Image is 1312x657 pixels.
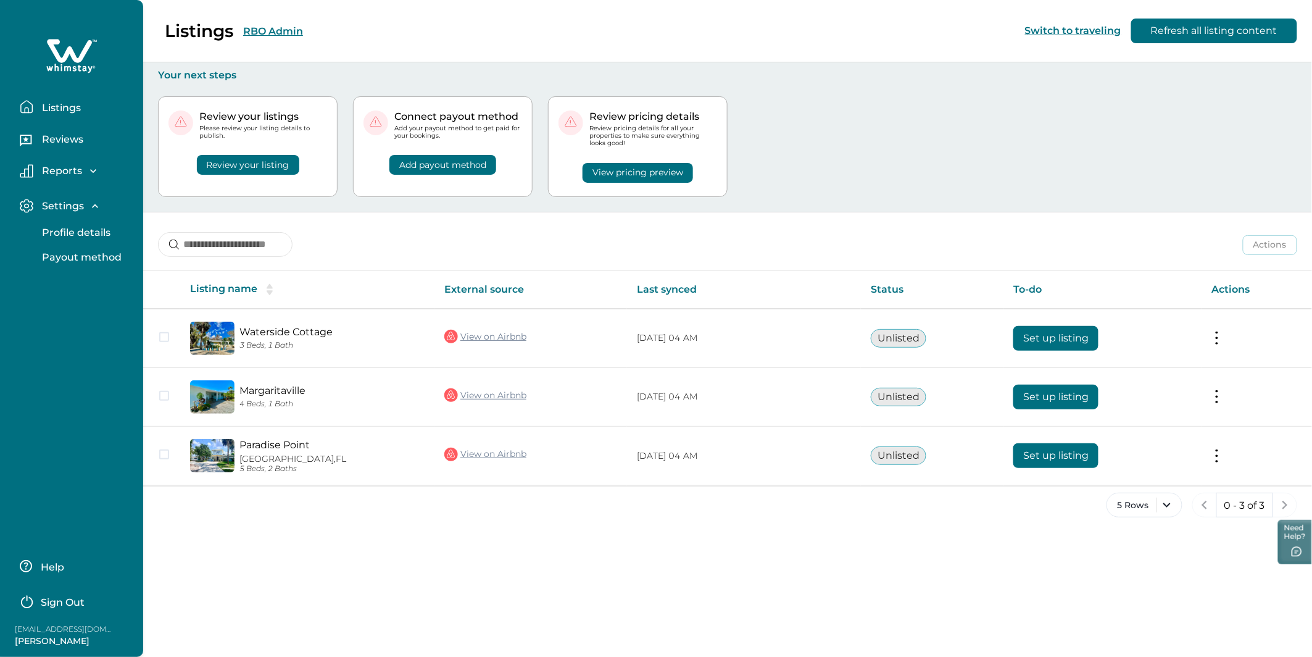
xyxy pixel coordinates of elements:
[444,387,526,403] a: View on Airbnb
[871,446,926,465] button: Unlisted
[637,332,851,345] p: [DATE] 04 AM
[1013,326,1098,351] button: Set up listing
[239,341,425,350] p: 3 Beds, 1 Bath
[589,125,717,148] p: Review pricing details for all your properties to make sure everything looks good!
[28,220,142,245] button: Profile details
[20,199,133,213] button: Settings
[637,450,851,462] p: [DATE] 04 AM
[38,165,82,177] p: Reports
[637,391,851,403] p: [DATE] 04 AM
[20,220,133,270] div: Settings
[180,271,434,309] th: Listing name
[38,227,110,239] p: Profile details
[444,446,526,462] a: View on Airbnb
[239,454,425,464] p: [GEOGRAPHIC_DATA], FL
[38,133,83,146] p: Reviews
[197,155,299,175] button: Review your listing
[239,464,425,474] p: 5 Beds, 2 Baths
[38,251,122,264] p: Payout method
[589,111,717,123] p: Review pricing details
[165,20,233,41] p: Listings
[627,271,861,309] th: Last synced
[1106,493,1182,517] button: 5 Rows
[38,200,84,212] p: Settings
[190,439,235,472] img: propertyImage_Paradise Point
[28,245,142,270] button: Payout method
[257,283,282,296] button: sorting
[20,164,133,178] button: Reports
[1202,271,1312,309] th: Actions
[239,400,425,409] p: 4 Beds, 1 Bath
[239,439,425,451] a: Paradise Point
[1192,493,1217,517] button: previous page
[20,554,129,579] button: Help
[190,322,235,355] img: propertyImage_Waterside Cottage
[394,125,522,140] p: Add your payout method to get paid for your bookings.
[1216,493,1273,517] button: 0 - 3 of 3
[38,102,81,114] p: Listings
[1025,25,1121,36] button: Switch to traveling
[20,588,129,613] button: Sign Out
[444,328,526,345] a: View on Airbnb
[1003,271,1202,309] th: To-do
[199,111,327,123] p: Review your listings
[1131,19,1297,43] button: Refresh all listing content
[199,125,327,140] p: Please review your listing details to publish.
[871,388,926,406] button: Unlisted
[15,635,114,648] p: [PERSON_NAME]
[1273,493,1297,517] button: next page
[243,25,303,37] button: RBO Admin
[389,155,496,175] button: Add payout method
[1243,235,1297,255] button: Actions
[41,596,85,609] p: Sign Out
[1013,443,1098,468] button: Set up listing
[239,385,425,396] a: Margaritaville
[861,271,1003,309] th: Status
[434,271,627,309] th: External source
[20,129,133,154] button: Reviews
[394,111,522,123] p: Connect payout method
[158,69,1297,82] p: Your next steps
[20,94,133,119] button: Listings
[1224,500,1265,512] p: 0 - 3 of 3
[190,380,235,414] img: propertyImage_Margaritaville
[239,326,425,338] a: Waterside Cottage
[37,561,64,574] p: Help
[871,329,926,348] button: Unlisted
[583,163,693,183] button: View pricing preview
[15,623,114,635] p: [EMAIL_ADDRESS][DOMAIN_NAME]
[1013,385,1098,409] button: Set up listing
